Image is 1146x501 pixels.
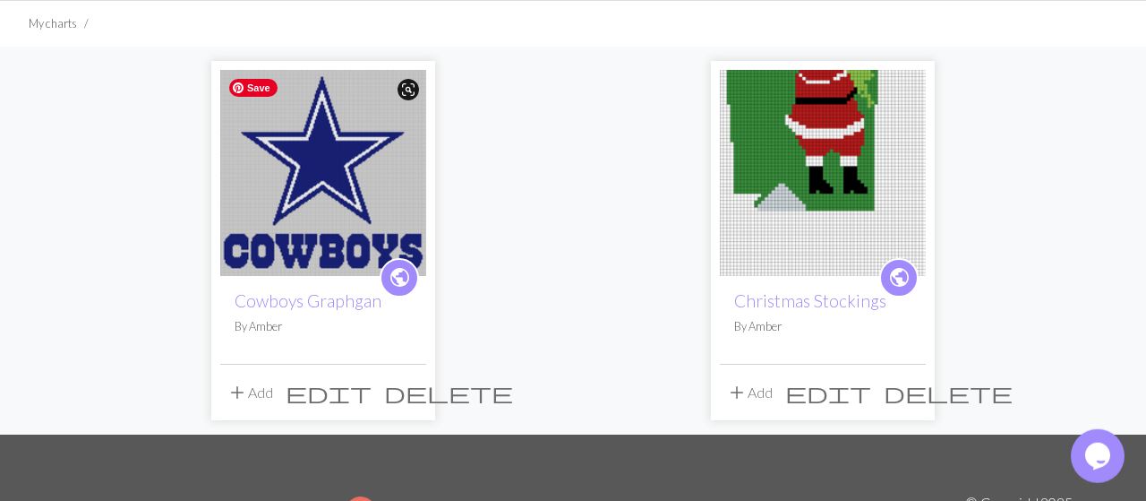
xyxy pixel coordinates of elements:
button: Add [220,376,279,410]
button: Delete [877,376,1019,410]
img: Christmas Stockings [720,70,926,276]
i: public [389,260,411,296]
button: Delete [378,376,519,410]
i: Edit [286,382,372,403]
a: Christmas Stockings [720,162,926,179]
a: public [879,258,919,298]
span: edit [785,380,871,405]
i: Edit [785,382,871,403]
a: public [380,258,419,298]
span: public [888,263,911,291]
p: By Amber [734,318,911,335]
a: Cowboys Graphgan [220,162,426,179]
img: Cowboys Graphgan [220,70,426,276]
span: public [389,263,411,291]
span: Save [229,79,278,97]
span: add [726,380,748,405]
span: delete [884,380,1013,405]
a: Christmas Stockings [734,290,886,311]
button: Edit [279,376,378,410]
span: edit [286,380,372,405]
button: Add [720,376,779,410]
iframe: chat widget [1071,429,1128,483]
button: Edit [779,376,877,410]
i: public [888,260,911,296]
span: delete [384,380,513,405]
li: My charts [29,15,77,32]
span: add [227,380,248,405]
p: By Amber [235,318,412,335]
a: Cowboys Graphgan [235,290,381,311]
